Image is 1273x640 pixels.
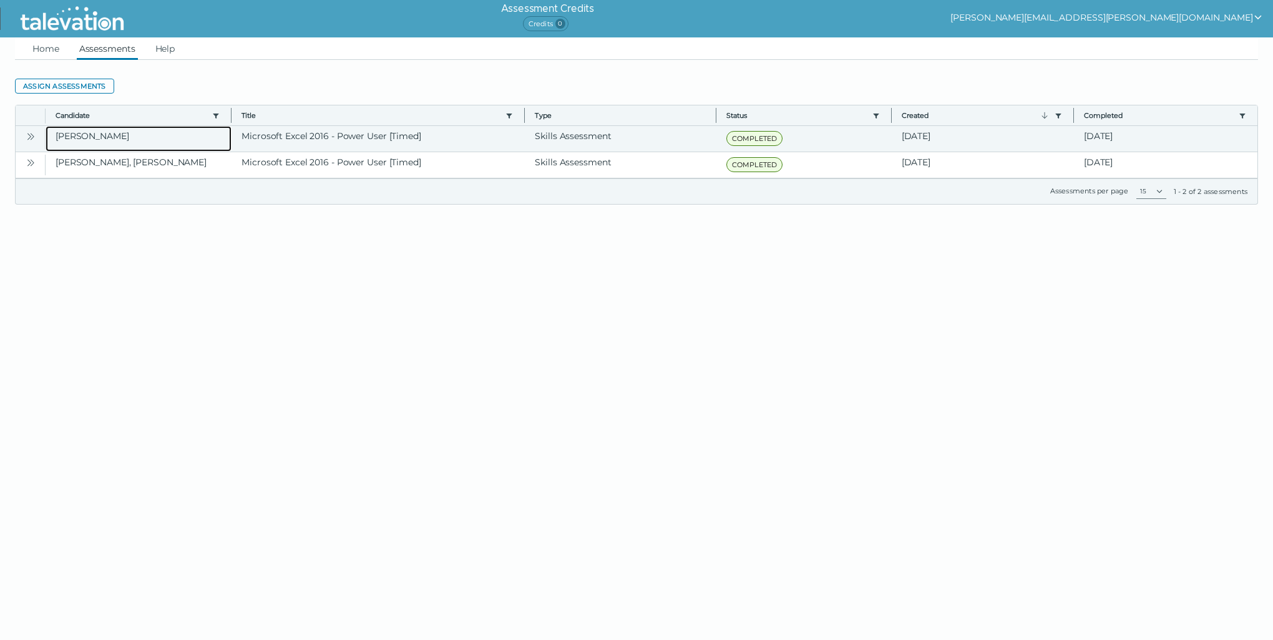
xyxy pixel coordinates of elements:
[23,128,38,143] button: Open
[26,132,36,142] cds-icon: Open
[525,152,716,178] clr-dg-cell: Skills Assessment
[77,37,138,60] a: Assessments
[1074,152,1257,178] clr-dg-cell: [DATE]
[535,110,705,120] span: Type
[501,1,594,16] h6: Assessment Credits
[892,152,1074,178] clr-dg-cell: [DATE]
[232,126,525,152] clr-dg-cell: Microsoft Excel 2016 - Power User [Timed]
[23,155,38,170] button: Open
[241,110,500,120] button: Title
[726,157,783,172] span: COMPLETED
[1074,126,1257,152] clr-dg-cell: [DATE]
[153,37,178,60] a: Help
[726,131,783,146] span: COMPLETED
[902,110,1050,120] button: Created
[26,158,36,168] cds-icon: Open
[1070,102,1078,128] button: Column resize handle
[227,102,235,128] button: Column resize handle
[15,3,129,34] img: Talevation_Logo_Transparent_white.png
[15,79,114,94] button: Assign assessments
[30,37,62,60] a: Home
[1084,110,1234,120] button: Completed
[950,10,1263,25] button: show user actions
[525,126,716,152] clr-dg-cell: Skills Assessment
[46,152,232,178] clr-dg-cell: [PERSON_NAME], [PERSON_NAME]
[726,110,867,120] button: Status
[892,126,1074,152] clr-dg-cell: [DATE]
[887,102,895,128] button: Column resize handle
[555,19,565,29] span: 0
[712,102,720,128] button: Column resize handle
[520,102,529,128] button: Column resize handle
[1050,187,1129,195] label: Assessments per page
[56,110,207,120] button: Candidate
[523,16,568,31] span: Credits
[1174,187,1247,196] div: 1 - 2 of 2 assessments
[46,126,232,152] clr-dg-cell: [PERSON_NAME]
[232,152,525,178] clr-dg-cell: Microsoft Excel 2016 - Power User [Timed]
